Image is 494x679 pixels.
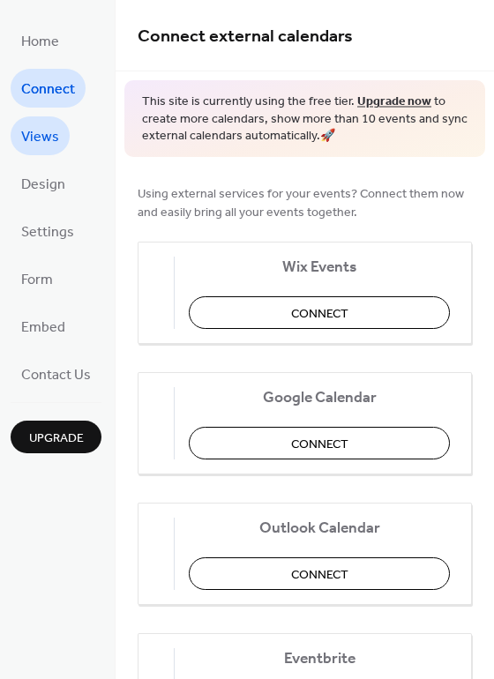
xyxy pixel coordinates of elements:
a: Upgrade now [357,90,431,114]
button: Upgrade [11,421,101,453]
span: This site is currently using the free tier. to create more calendars, show more than 10 events an... [142,93,468,145]
a: Contact Us [11,354,101,393]
span: Upgrade [29,429,84,448]
a: Embed [11,307,76,346]
button: Connect [189,296,450,329]
span: Settings [21,219,74,247]
span: Form [21,266,53,295]
button: Connect [189,427,450,459]
a: Form [11,259,64,298]
span: Home [21,28,59,56]
span: Design [21,171,65,199]
span: Eventbrite [189,649,450,668]
span: Contact Us [21,362,91,390]
span: Connect [291,435,348,453]
span: Wix Events [189,257,450,276]
a: Design [11,164,76,203]
span: Google Calendar [189,388,450,407]
span: Outlook Calendar [189,519,450,537]
span: Connect [291,304,348,323]
span: Connect external calendars [138,19,353,54]
a: Views [11,116,70,155]
span: Connect [21,76,75,104]
span: Connect [291,565,348,584]
span: Embed [21,314,65,342]
a: Settings [11,212,85,250]
span: Using external services for your events? Connect them now and easily bring all your events together. [138,184,472,221]
a: Home [11,21,70,60]
span: Views [21,123,59,152]
a: Connect [11,69,86,108]
button: Connect [189,557,450,590]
